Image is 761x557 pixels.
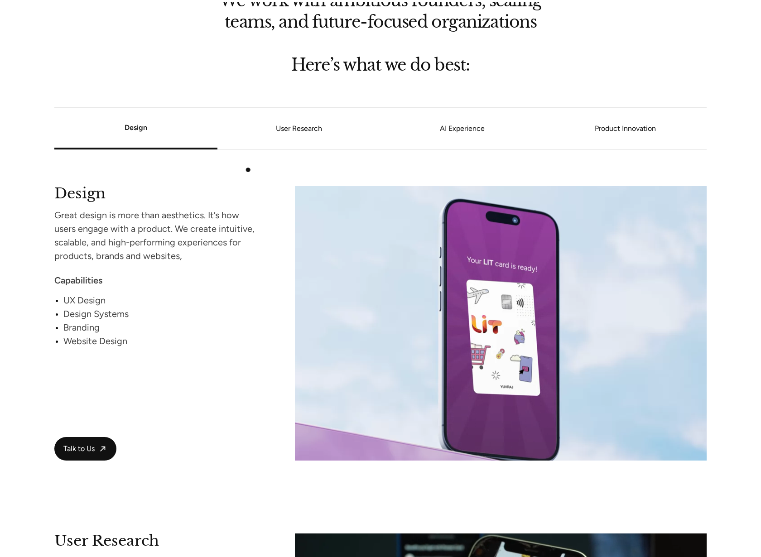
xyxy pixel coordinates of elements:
[204,58,557,72] h2: Here’s what we do best:
[63,334,260,348] div: Website Design
[125,123,147,132] a: Design
[380,126,544,131] a: AI Experience
[54,208,260,263] div: Great design is more than aesthetics. It’s how users engage with a product. We create intuitive, ...
[54,533,260,546] h2: User Research
[54,186,260,198] h2: Design
[63,444,95,454] span: Talk to Us
[54,274,260,287] div: Capabilities
[63,321,260,334] div: Branding
[54,437,116,461] a: Talk to Us
[544,126,707,131] a: Product Innovation
[217,126,380,131] a: User Research
[63,307,260,321] div: Design Systems
[63,293,260,307] div: UX Design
